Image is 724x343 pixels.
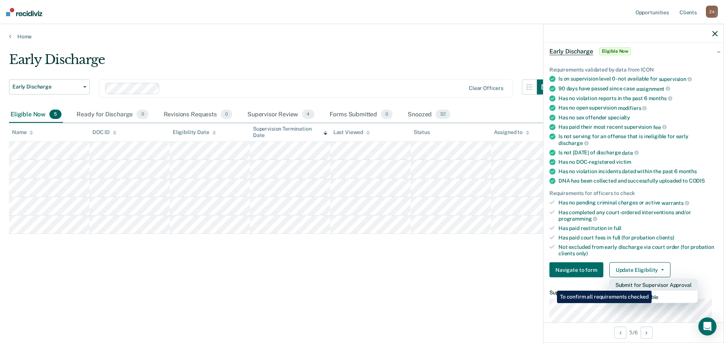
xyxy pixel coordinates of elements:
[436,110,450,119] span: 32
[558,178,718,184] div: DNA has been collected and successfully uploaded to
[6,8,42,16] img: Recidiviz
[12,129,33,136] div: Name
[558,209,718,222] div: Has completed any court-ordered interventions and/or
[659,76,692,82] span: supervision
[614,326,626,338] button: Previous Opportunity
[661,200,689,206] span: warrants
[549,190,718,197] div: Requirements for officers to check
[137,110,148,119] span: 0
[558,168,718,175] div: Has no violation incidents dated within the past 6
[543,322,724,342] div: 5 / 6
[599,47,631,55] span: Eligible Now
[381,110,393,119] span: 0
[618,105,647,111] span: modifiers
[558,225,718,232] div: Has paid restitution in
[679,168,697,174] span: months
[414,129,430,136] div: Status
[253,126,327,139] div: Supervision Termination Date
[406,107,452,123] div: Snoozed
[333,129,370,136] div: Last Viewed
[558,159,718,165] div: Has no DOC-registered
[576,250,588,256] span: only)
[653,124,667,130] span: fee
[558,85,718,92] div: 90 days have passed since case
[558,76,718,82] div: Is on supervision level 0 - not available for
[173,129,216,136] div: Eligibility Date
[558,123,718,130] div: Has paid their most recent supervision
[549,262,603,277] button: Navigate to form
[608,114,630,120] span: specialty
[75,107,150,123] div: Ready for Discharge
[469,85,503,91] div: Clear officers
[558,140,589,146] span: discharge
[49,110,61,119] span: 5
[649,95,672,101] span: months
[558,105,718,111] div: Has no open supervision
[543,39,724,63] div: Early DischargeEligible Now
[614,225,621,231] span: full
[609,291,698,303] button: Mark as Ineligible
[558,114,718,120] div: Has no sex offender
[636,85,670,91] span: assignment
[609,262,670,277] button: Update Eligibility
[9,33,715,40] a: Home
[12,84,80,90] span: Early Discharge
[92,129,117,136] div: DOC ID
[9,52,552,73] div: Early Discharge
[549,290,718,296] dt: Supervision
[549,262,606,277] a: Navigate to form link
[246,107,316,123] div: Supervisor Review
[162,107,234,123] div: Revisions Requests
[549,47,593,55] span: Early Discharge
[221,110,232,119] span: 0
[698,317,716,335] div: Open Intercom Messenger
[616,159,631,165] span: victim
[689,178,705,184] span: CODIS
[622,149,638,155] span: date
[558,216,597,222] span: programming
[558,133,718,146] div: Is not serving for an offense that is ineligible for early
[656,234,674,240] span: clients)
[641,326,653,338] button: Next Opportunity
[558,149,718,156] div: Is not [DATE] of discharge
[328,107,394,123] div: Forms Submitted
[549,66,718,73] div: Requirements validated by data from ICON
[706,6,718,18] div: Z A
[558,234,718,241] div: Has paid court fees in full (for probation
[558,95,718,102] div: Has no violation reports in the past 6
[302,110,314,119] span: 4
[9,107,63,123] div: Eligible Now
[558,244,718,256] div: Not excluded from early discharge via court order (for probation clients
[609,279,698,291] button: Submit for Supervisor Approval
[494,129,529,136] div: Assigned to
[558,200,718,206] div: Has no pending criminal charges or active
